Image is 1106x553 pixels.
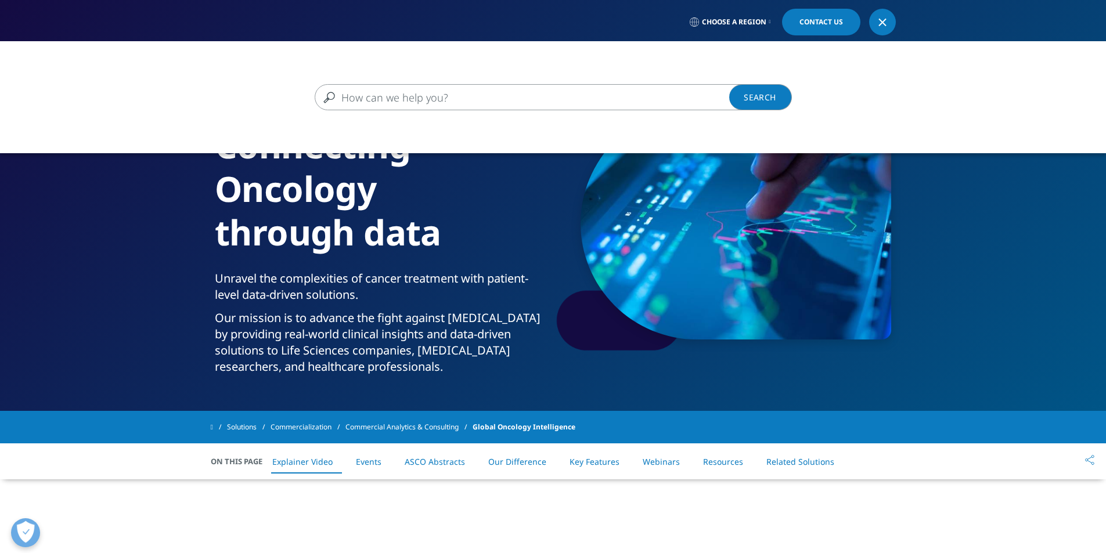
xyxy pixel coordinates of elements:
[702,17,766,27] span: Choose a Region
[799,19,843,26] span: Contact Us
[11,518,40,547] button: Open Preferences
[308,41,896,95] nav: Primary
[782,9,860,35] a: Contact Us
[315,84,758,110] input: Search
[729,84,792,110] a: Search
